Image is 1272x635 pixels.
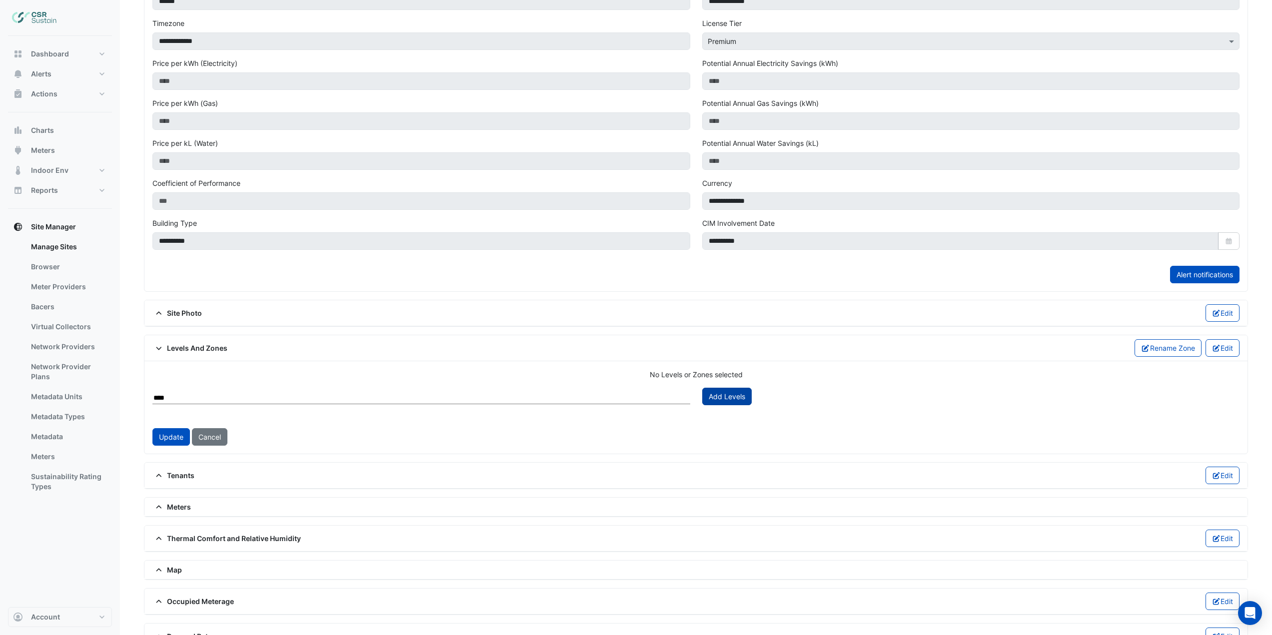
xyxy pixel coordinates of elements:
a: Virtual Collectors [23,317,112,337]
a: Bacers [23,297,112,317]
span: Alerts [31,69,51,79]
span: Thermal Comfort and Relative Humidity [152,533,301,544]
span: Actions [31,89,57,99]
a: Manage Sites [23,237,112,257]
label: Potential Annual Electricity Savings (kWh) [702,58,838,68]
span: Levels And Zones [152,343,227,353]
span: No Levels or Zones selected [650,370,743,379]
button: Charts [8,120,112,140]
a: Meters [23,447,112,467]
span: Map [152,565,182,575]
a: Meter Providers [23,277,112,297]
label: CIM Involvement Date [702,218,775,228]
app-icon: Reports [13,185,23,195]
a: Metadata [23,427,112,447]
span: Meters [31,145,55,155]
button: Edit [1206,339,1240,357]
span: Site Photo [152,308,202,318]
label: Timezone [152,18,184,28]
label: Building Type [152,218,197,228]
button: Update [152,428,190,446]
span: Tenants [152,470,194,481]
label: Potential Annual Gas Savings (kWh) [702,98,819,108]
a: Network Providers [23,337,112,357]
label: Coefficient of Performance [152,178,240,188]
app-icon: Dashboard [13,49,23,59]
label: Potential Annual Water Savings (kL) [702,138,819,148]
span: Site Manager [31,222,76,232]
span: Dashboard [31,49,69,59]
span: Account [31,612,60,622]
span: Charts [31,125,54,135]
label: Price per kWh (Gas) [152,98,218,108]
button: Site Manager [8,217,112,237]
button: Edit [1206,530,1240,547]
img: Company Logo [12,8,57,28]
button: Add Levels [702,388,752,405]
app-icon: Indoor Env [13,165,23,175]
a: Metadata Types [23,407,112,427]
button: Edit [1206,593,1240,610]
label: License Tier [702,18,742,28]
span: Indoor Env [31,165,68,175]
label: Price per kL (Water) [152,138,218,148]
button: Meters [8,140,112,160]
button: Rename Zone [1135,339,1202,357]
button: Indoor Env [8,160,112,180]
button: Actions [8,84,112,104]
app-icon: Actions [13,89,23,99]
a: Sustainability Rating Types [23,467,112,497]
button: Account [8,607,112,627]
app-icon: Charts [13,125,23,135]
button: Edit [1206,304,1240,322]
label: Currency [702,178,732,188]
span: Reports [31,185,58,195]
app-icon: Meters [13,145,23,155]
div: Site Manager [8,237,112,501]
a: Network Provider Plans [23,357,112,387]
a: Alert notifications [1170,266,1240,283]
app-icon: Alerts [13,69,23,79]
span: Meters [152,502,191,512]
div: Open Intercom Messenger [1238,601,1262,625]
button: Edit [1206,467,1240,484]
app-icon: Site Manager [13,222,23,232]
label: Price per kWh (Electricity) [152,58,237,68]
a: Browser [23,257,112,277]
a: Metadata Units [23,387,112,407]
span: Occupied Meterage [152,596,234,607]
button: Dashboard [8,44,112,64]
button: Alerts [8,64,112,84]
button: Cancel [192,428,227,446]
button: Reports [8,180,112,200]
